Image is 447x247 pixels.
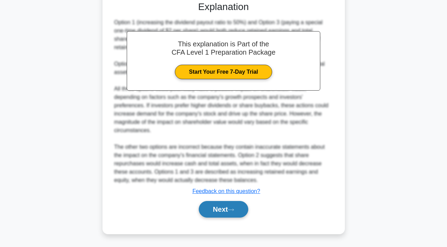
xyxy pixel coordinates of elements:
[199,201,248,218] button: Next
[116,1,332,13] h3: Explanation
[114,18,333,184] div: Option 1 (increasing the dividend payout ratio to 50%) and Option 3 (paying a special one-time di...
[193,188,260,194] a: Feedback on this question?
[175,65,272,79] a: Start Your Free 7-Day Trial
